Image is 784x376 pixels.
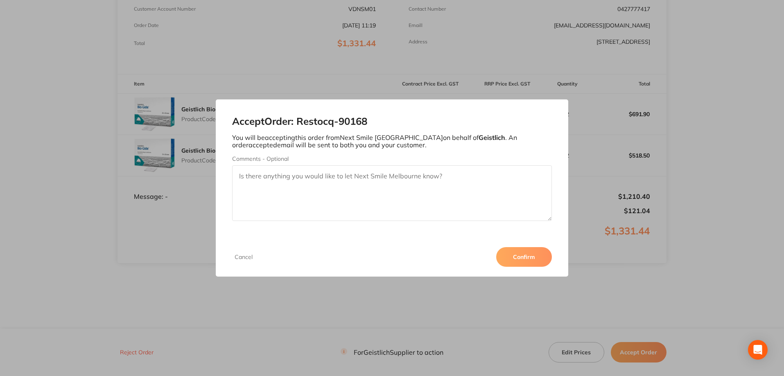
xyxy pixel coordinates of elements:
[748,340,768,360] div: Open Intercom Messenger
[496,247,552,267] button: Confirm
[479,133,505,142] b: Geistlich
[232,155,552,162] label: Comments - Optional
[232,253,255,261] button: Cancel
[232,116,552,127] h2: Accept Order: Restocq- 90168
[232,134,552,149] p: You will be accepting this order from Next Smile [GEOGRAPHIC_DATA] on behalf of . An order accept...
